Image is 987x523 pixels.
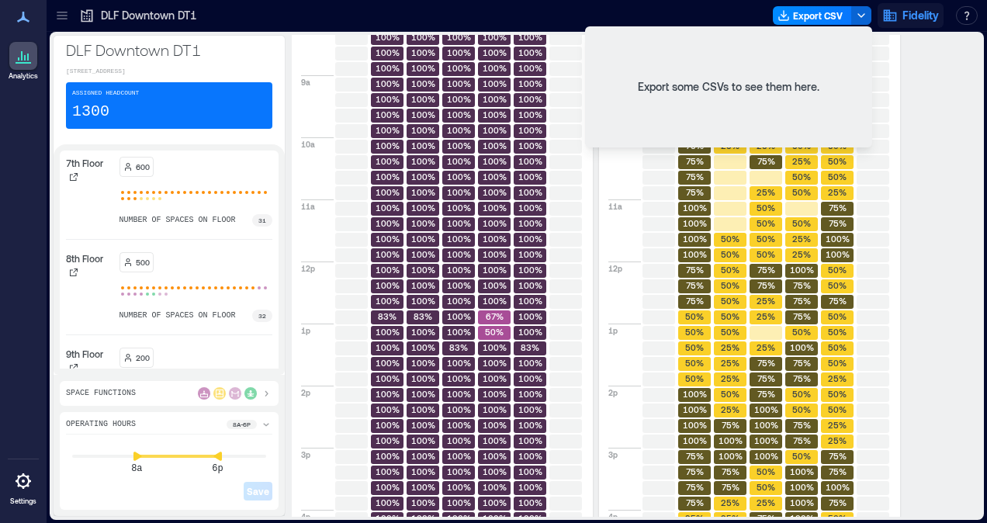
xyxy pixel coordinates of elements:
[757,218,775,228] text: 50%
[792,249,811,259] text: 25%
[66,348,103,360] p: 9th Floor
[518,265,542,275] text: 100%
[376,358,400,368] text: 100%
[793,296,811,306] text: 75%
[301,449,310,461] p: 3p
[757,203,775,213] text: 50%
[829,466,847,476] text: 75%
[101,8,196,23] p: DLF Downtown DT1
[447,218,471,228] text: 100%
[447,171,471,182] text: 100%
[244,482,272,500] button: Save
[376,249,400,259] text: 100%
[518,234,542,244] text: 100%
[376,203,400,213] text: 100%
[721,296,739,306] text: 50%
[376,218,400,228] text: 100%
[790,466,814,476] text: 100%
[722,420,739,430] text: 75%
[66,387,136,400] p: Space Functions
[411,140,435,151] text: 100%
[447,466,471,476] text: 100%
[722,482,739,492] text: 75%
[376,497,400,507] text: 100%
[5,462,42,511] a: Settings
[518,327,542,337] text: 100%
[411,342,435,352] text: 100%
[447,249,471,259] text: 100%
[826,249,850,259] text: 100%
[376,265,400,275] text: 100%
[483,140,507,151] text: 100%
[411,420,435,430] text: 100%
[447,451,471,461] text: 100%
[683,203,707,213] text: 100%
[483,125,507,135] text: 100%
[447,78,471,88] text: 100%
[757,234,775,244] text: 50%
[447,497,471,507] text: 100%
[376,342,400,352] text: 100%
[411,94,435,104] text: 100%
[828,404,847,414] text: 50%
[72,101,109,123] p: 1300
[483,280,507,290] text: 100%
[792,234,811,244] text: 25%
[686,466,704,476] text: 75%
[136,161,150,173] p: 600
[4,37,43,85] a: Analytics
[686,296,704,306] text: 75%
[376,171,400,182] text: 100%
[483,342,507,352] text: 100%
[757,280,775,290] text: 75%
[902,8,939,23] span: Fidelity
[757,342,775,352] text: 25%
[449,342,468,352] text: 83%
[721,373,739,383] text: 25%
[518,94,542,104] text: 100%
[518,32,542,42] text: 100%
[608,386,618,399] p: 2p
[754,420,778,430] text: 100%
[518,482,542,492] text: 100%
[829,218,847,228] text: 75%
[793,358,811,368] text: 75%
[685,373,704,383] text: 50%
[411,358,435,368] text: 100%
[66,418,136,431] p: Operating Hours
[686,280,704,290] text: 75%
[721,327,739,337] text: 50%
[483,218,507,228] text: 100%
[719,435,743,445] text: 100%
[447,311,471,321] text: 100%
[447,203,471,213] text: 100%
[485,327,504,337] text: 50%
[447,63,471,73] text: 100%
[258,216,266,225] p: 31
[608,262,622,275] p: 12p
[757,296,775,306] text: 25%
[828,280,847,290] text: 50%
[411,234,435,244] text: 100%
[483,32,507,42] text: 100%
[828,435,847,445] text: 25%
[376,94,400,104] text: 100%
[376,466,400,476] text: 100%
[683,249,707,259] text: 100%
[757,466,775,476] text: 50%
[518,451,542,461] text: 100%
[793,373,811,383] text: 75%
[447,234,471,244] text: 100%
[376,373,400,383] text: 100%
[757,156,775,166] text: 75%
[376,296,400,306] text: 100%
[483,234,507,244] text: 100%
[828,187,847,197] text: 25%
[518,109,542,119] text: 100%
[483,265,507,275] text: 100%
[518,249,542,259] text: 100%
[483,187,507,197] text: 100%
[376,389,400,399] text: 100%
[518,125,542,135] text: 100%
[119,310,236,322] p: number of spaces on floor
